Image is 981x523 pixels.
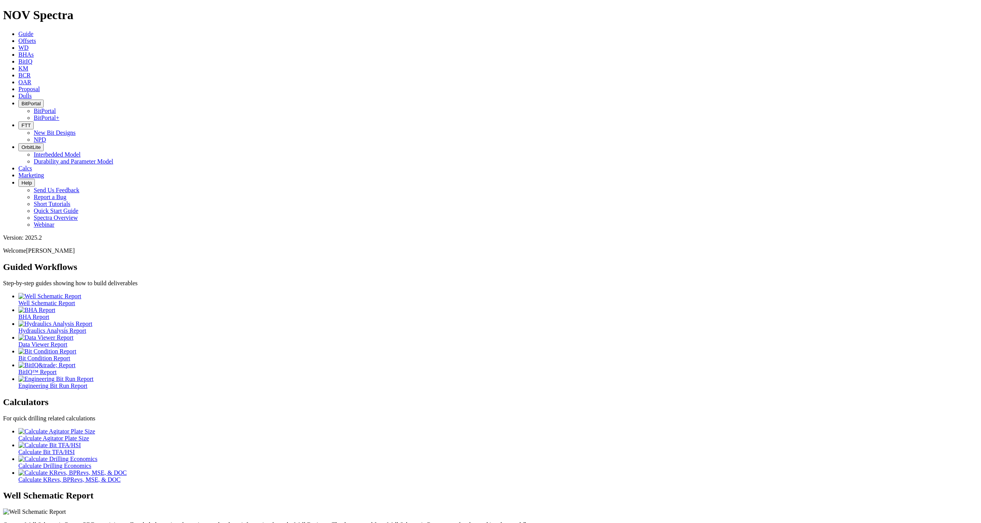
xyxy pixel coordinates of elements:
a: Calculate Drilling Economics Calculate Drilling Economics [18,456,978,469]
a: Hydraulics Analysis Report Hydraulics Analysis Report [18,320,978,334]
span: BitIQ™ Report [18,369,57,375]
a: Short Tutorials [34,201,71,207]
a: Report a Bug [34,194,66,200]
img: Calculate Bit TFA/HSI [18,442,81,449]
span: Data Viewer Report [18,341,67,348]
h1: NOV Spectra [3,8,978,22]
a: BHAs [18,51,34,58]
h2: Guided Workflows [3,262,978,272]
a: BitPortal+ [34,114,59,121]
a: Well Schematic Report Well Schematic Report [18,293,978,306]
span: Engineering Bit Run Report [18,382,87,389]
a: Spectra Overview [34,214,78,221]
p: For quick drilling related calculations [3,415,978,422]
a: Dulls [18,93,32,99]
a: Calcs [18,165,32,172]
img: Engineering Bit Run Report [18,376,94,382]
img: Well Schematic Report [3,508,66,515]
img: Bit Condition Report [18,348,76,355]
img: BitIQ&trade; Report [18,362,75,369]
a: Calculate KRevs, BPRevs, MSE, & DOC Calculate KRevs, BPRevs, MSE, & DOC [18,469,978,483]
a: Send Us Feedback [34,187,79,193]
a: Durability and Parameter Model [34,158,113,165]
button: Help [18,179,35,187]
a: Proposal [18,86,40,92]
img: Well Schematic Report [18,293,81,300]
span: Hydraulics Analysis Report [18,327,86,334]
span: Help [21,180,32,186]
button: FTT [18,121,34,129]
a: Webinar [34,221,54,228]
a: BCR [18,72,31,78]
a: Quick Start Guide [34,208,78,214]
a: Interbedded Model [34,151,80,158]
a: New Bit Designs [34,129,75,136]
span: BHA Report [18,314,49,320]
a: Calculate Agitator Plate Size Calculate Agitator Plate Size [18,428,978,441]
button: BitPortal [18,100,44,108]
span: Well Schematic Report [18,300,75,306]
a: Offsets [18,38,36,44]
a: Bit Condition Report Bit Condition Report [18,348,978,361]
a: WD [18,44,29,51]
img: Data Viewer Report [18,334,74,341]
a: Marketing [18,172,44,178]
img: BHA Report [18,307,55,314]
span: OrbitLite [21,144,41,150]
a: NPD [34,136,46,143]
button: OrbitLite [18,143,44,151]
div: Version: 2025.2 [3,234,978,241]
span: Bit Condition Report [18,355,70,361]
a: Guide [18,31,33,37]
span: BitPortal [21,101,41,106]
a: BitIQ&trade; Report BitIQ™ Report [18,362,978,375]
a: BitPortal [34,108,56,114]
img: Calculate KRevs, BPRevs, MSE, & DOC [18,469,127,476]
a: BHA Report BHA Report [18,307,978,320]
img: Calculate Drilling Economics [18,456,97,463]
p: Step-by-step guides showing how to build deliverables [3,280,978,287]
img: Hydraulics Analysis Report [18,320,92,327]
h2: Calculators [3,397,978,407]
a: KM [18,65,28,72]
a: OAR [18,79,31,85]
a: Calculate Bit TFA/HSI Calculate Bit TFA/HSI [18,442,978,455]
p: Welcome [3,247,978,254]
a: Engineering Bit Run Report Engineering Bit Run Report [18,376,978,389]
span: [PERSON_NAME] [26,247,75,254]
h2: Well Schematic Report [3,490,978,501]
a: Data Viewer Report Data Viewer Report [18,334,978,348]
span: FTT [21,123,31,128]
a: BitIQ [18,58,32,65]
img: Calculate Agitator Plate Size [18,428,95,435]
